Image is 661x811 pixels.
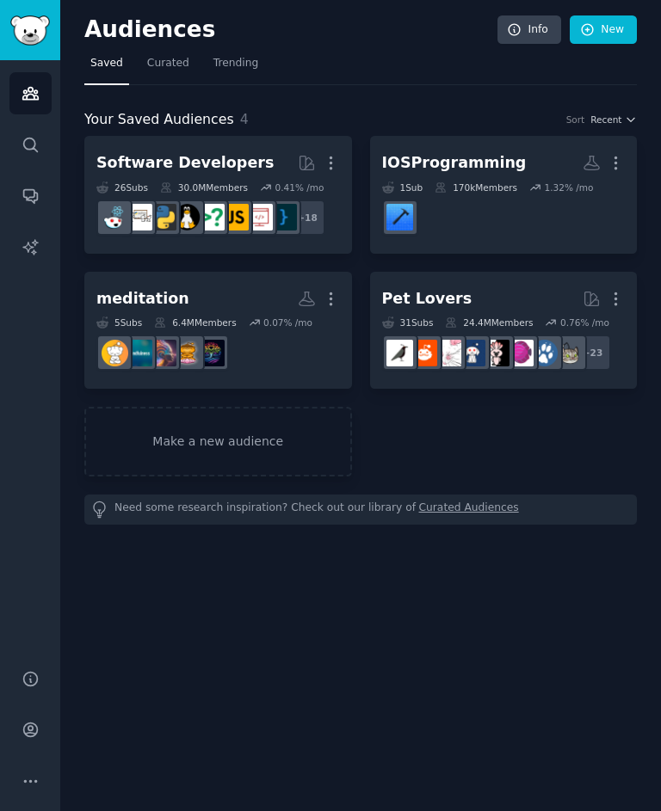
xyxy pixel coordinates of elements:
[10,15,50,46] img: GummySearch logo
[507,340,534,366] img: Aquariums
[411,340,437,366] img: BeardedDragons
[531,340,558,366] img: dogs
[160,181,248,194] div: 30.0M Members
[84,136,352,254] a: Software Developers26Subs30.0MMembers0.41% /mo+18programmingwebdevjavascriptcscareerquestionslinu...
[386,340,413,366] img: birding
[198,340,225,366] img: spirituality
[370,136,638,254] a: IOSProgramming1Sub170kMembers1.32% /moiOSProgramming
[213,56,258,71] span: Trending
[575,335,611,371] div: + 23
[382,316,434,329] div: 31 Sub s
[386,204,413,230] img: iOSProgramming
[435,340,461,366] img: RATS
[370,272,638,390] a: Pet Lovers31Subs24.4MMembers0.76% /mo+23catsdogsAquariumsparrotsdogswithjobsRATSBeardedDragonsbir...
[445,316,533,329] div: 24.4M Members
[483,340,510,366] img: parrots
[570,15,637,45] a: New
[150,340,176,366] img: audiomeditation
[240,111,249,127] span: 4
[207,50,264,85] a: Trending
[84,109,234,131] span: Your Saved Audiences
[126,340,152,366] img: Mindfulness
[544,181,593,194] div: 1.32 % /mo
[459,340,485,366] img: dogswithjobs
[102,204,128,230] img: reactjs
[382,181,423,194] div: 1 Sub
[84,407,352,476] a: Make a new audience
[96,181,148,194] div: 26 Sub s
[96,288,189,310] div: meditation
[590,114,637,126] button: Recent
[150,204,176,230] img: Python
[275,181,324,194] div: 0.41 % /mo
[566,114,585,126] div: Sort
[419,501,519,519] a: Curated Audiences
[382,288,473,310] div: Pet Lovers
[198,204,225,230] img: cscareerquestions
[174,340,201,366] img: Buddhism
[141,50,195,85] a: Curated
[222,204,249,230] img: javascript
[555,340,582,366] img: cats
[263,316,312,329] div: 0.07 % /mo
[382,152,527,174] div: IOSProgramming
[246,204,273,230] img: webdev
[154,316,236,329] div: 6.4M Members
[84,50,129,85] a: Saved
[590,114,621,126] span: Recent
[90,56,123,71] span: Saved
[147,56,189,71] span: Curated
[289,200,325,236] div: + 18
[84,16,497,44] h2: Audiences
[84,495,637,525] div: Need some research inspiration? Check out our library of
[497,15,561,45] a: Info
[102,340,128,366] img: Meditation
[174,204,201,230] img: linux
[435,181,517,194] div: 170k Members
[560,316,609,329] div: 0.76 % /mo
[270,204,297,230] img: programming
[96,152,274,174] div: Software Developers
[96,316,142,329] div: 5 Sub s
[126,204,152,230] img: learnpython
[84,272,352,390] a: meditation5Subs6.4MMembers0.07% /mospiritualityBuddhismaudiomeditationMindfulnessMeditation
